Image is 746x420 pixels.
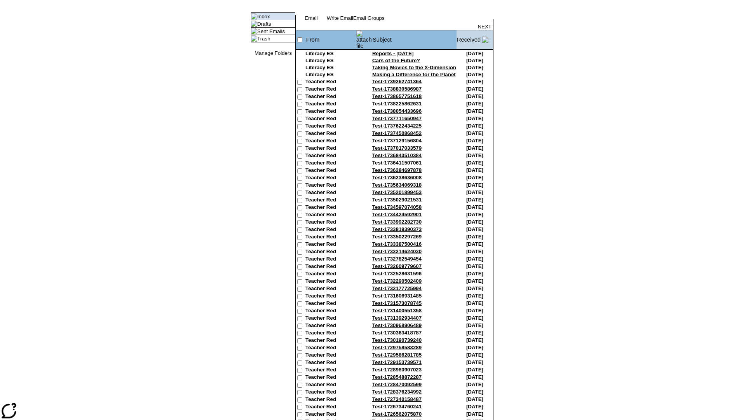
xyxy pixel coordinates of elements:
[372,167,422,173] a: Test-1736284697878
[466,285,483,291] nobr: [DATE]
[372,374,422,380] a: Test-1728548872287
[372,337,422,343] a: Test-1730190739240
[372,182,422,188] a: Test-1735634069318
[305,367,356,374] td: Teacher Red
[305,160,356,167] td: Teacher Red
[466,367,483,373] nobr: [DATE]
[305,130,356,138] td: Teacher Red
[372,352,422,358] a: Test-1729586281785
[251,13,257,19] img: folder_icon_pick.gif
[466,359,483,365] nobr: [DATE]
[305,396,356,404] td: Teacher Red
[372,308,422,313] a: Test-1731400551358
[305,248,356,256] td: Teacher Red
[372,300,422,306] a: Test-1731573078745
[306,37,319,43] a: From
[466,189,483,195] nobr: [DATE]
[466,145,483,151] nobr: [DATE]
[372,248,422,254] a: Test-1733214624030
[372,271,422,276] a: Test-1732528631596
[466,315,483,321] nobr: [DATE]
[466,411,483,417] nobr: [DATE]
[457,37,481,43] a: Received
[305,58,356,65] td: Literacy ES
[466,58,483,63] nobr: [DATE]
[305,93,356,101] td: Teacher Red
[372,204,422,210] a: Test-1734597074058
[466,182,483,188] nobr: [DATE]
[466,65,483,70] nobr: [DATE]
[466,226,483,232] nobr: [DATE]
[466,345,483,350] nobr: [DATE]
[305,241,356,248] td: Teacher Red
[327,15,353,21] a: Write Email
[251,35,257,42] img: folder_icon.gif
[305,337,356,345] td: Teacher Red
[305,219,356,226] td: Teacher Red
[466,293,483,299] nobr: [DATE]
[305,308,356,315] td: Teacher Red
[466,322,483,328] nobr: [DATE]
[353,15,385,21] a: Email Groups
[305,293,356,300] td: Teacher Red
[466,197,483,203] nobr: [DATE]
[305,138,356,145] td: Teacher Red
[372,58,420,63] a: Cars of the Future?
[466,123,483,129] nobr: [DATE]
[466,86,483,92] nobr: [DATE]
[305,345,356,352] td: Teacher Red
[305,79,356,86] td: Teacher Red
[254,50,292,56] a: Manage Folders
[372,226,422,232] a: Test-1733819390373
[466,352,483,358] nobr: [DATE]
[305,226,356,234] td: Teacher Red
[356,30,372,49] img: attach file
[305,256,356,263] td: Teacher Red
[372,130,422,136] a: Test-1737450868452
[466,138,483,143] nobr: [DATE]
[305,152,356,160] td: Teacher Red
[466,389,483,395] nobr: [DATE]
[305,330,356,337] td: Teacher Red
[466,374,483,380] nobr: [DATE]
[305,65,356,72] td: Literacy ES
[305,108,356,115] td: Teacher Red
[466,51,483,56] nobr: [DATE]
[466,330,483,336] nobr: [DATE]
[373,37,392,43] a: Subject
[372,79,422,84] a: Test-1739262741364
[466,108,483,114] nobr: [DATE]
[466,248,483,254] nobr: [DATE]
[466,300,483,306] nobr: [DATE]
[478,24,492,30] a: NEXT
[466,396,483,402] nobr: [DATE]
[305,278,356,285] td: Teacher Red
[372,256,422,262] a: Test-1732782549454
[466,234,483,240] nobr: [DATE]
[305,212,356,219] td: Teacher Red
[466,256,483,262] nobr: [DATE]
[372,241,422,247] a: Test-1733387500416
[466,167,483,173] nobr: [DATE]
[372,285,422,291] a: Test-1732177725994
[466,263,483,269] nobr: [DATE]
[466,381,483,387] nobr: [DATE]
[257,14,270,19] a: Inbox
[257,21,271,27] a: Drafts
[305,300,356,308] td: Teacher Red
[305,51,356,58] td: Literacy ES
[372,219,422,225] a: Test-1733992282730
[305,15,317,21] a: Email
[305,204,356,212] td: Teacher Red
[466,204,483,210] nobr: [DATE]
[305,359,356,367] td: Teacher Red
[305,352,356,359] td: Teacher Red
[251,21,257,27] img: folder_icon.gif
[372,197,422,203] a: Test-1735029021531
[372,189,422,195] a: Test-1735201899453
[482,37,488,43] img: arrow_down.gif
[372,152,422,158] a: Test-1736843510384
[372,396,422,402] a: Test-1727340158487
[466,175,483,180] nobr: [DATE]
[466,79,483,84] nobr: [DATE]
